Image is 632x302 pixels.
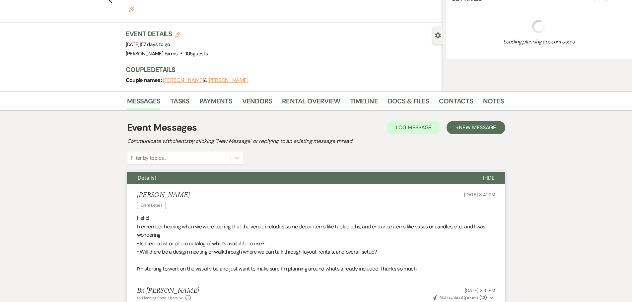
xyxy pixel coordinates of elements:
[163,77,248,84] span: &
[137,248,495,256] p: • Will there be a design meeting or walkthrough where we can talk through layout, rentals, and ov...
[126,50,178,57] span: [PERSON_NAME] Farms
[479,294,487,300] strong: ( 12 )
[137,295,178,301] span: to: Planning Portal Users
[137,202,166,209] span: Event Details
[388,96,429,110] a: Docs & Files
[199,96,232,110] a: Payments
[131,154,166,162] div: Filter by topics...
[472,172,505,184] button: Hide
[440,294,462,300] span: Notification
[137,191,190,199] h5: [PERSON_NAME]
[350,96,378,110] a: Timeline
[137,239,495,248] p: • Is there a list or photo catalog of what’s available to use?
[432,294,495,301] button: NotificationOpened (12)
[282,96,340,110] a: Rental Overview
[465,287,495,293] span: [DATE] 2:31 PM
[126,29,208,38] h3: Event Details
[483,174,495,181] span: Hide
[126,77,163,84] span: Couple names:
[447,121,505,134] button: +New Message
[127,96,161,110] a: Messages
[532,20,545,33] img: loading spinner
[207,78,248,83] button: [PERSON_NAME]
[126,41,170,48] span: [DATE]
[459,124,496,131] span: New Message
[127,137,505,145] h2: Communicate with clients by clicking "New Message" or replying to an existing message thread.
[137,287,199,295] h5: Bri [PERSON_NAME]
[137,265,495,273] p: I’m starting to work on the visual vibe and just want to make sure I’m planning around what’s alr...
[163,78,204,83] button: [PERSON_NAME]
[127,121,197,135] h1: Event Messages
[127,172,472,184] button: Details!
[386,121,441,134] button: Log Message
[138,174,156,181] span: Details!
[140,41,170,48] span: |
[439,96,473,110] a: Contacts
[141,41,170,48] span: 57 days to go
[242,96,272,110] a: Vendors
[464,192,495,198] span: [DATE] 8:41 PM
[433,294,487,300] span: Opened
[137,295,184,301] button: to: Planning Portal Users
[137,214,495,222] p: Hello!
[185,50,208,57] span: 105 guests
[170,96,189,110] a: Tasks
[435,32,441,38] button: Close lead details
[129,6,134,12] button: Edit
[137,222,495,239] p: I remember hearing when we were touring that the venue includes some decor items like tablecloths...
[452,38,626,46] span: Loading planning account users
[483,96,504,110] a: Notes
[396,124,431,131] span: Log Message
[126,65,436,74] h3: Couple Details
